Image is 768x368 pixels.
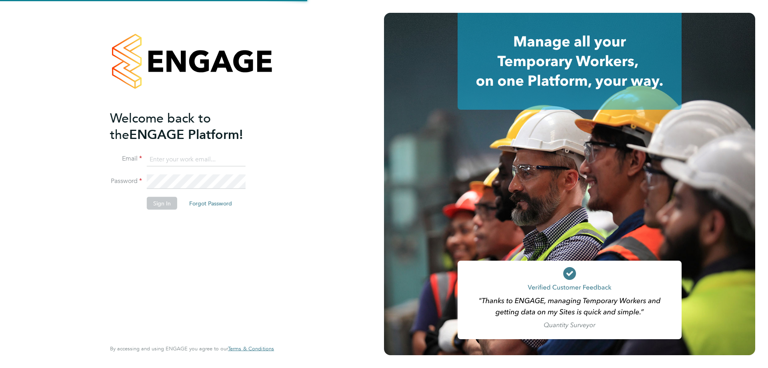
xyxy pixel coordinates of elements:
a: Terms & Conditions [228,346,274,352]
button: Forgot Password [183,197,238,210]
span: Welcome back to the [110,110,211,142]
label: Password [110,177,142,185]
input: Enter your work email... [147,152,246,167]
span: By accessing and using ENGAGE you agree to our [110,345,274,352]
label: Email [110,155,142,163]
h2: ENGAGE Platform! [110,110,266,143]
button: Sign In [147,197,177,210]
